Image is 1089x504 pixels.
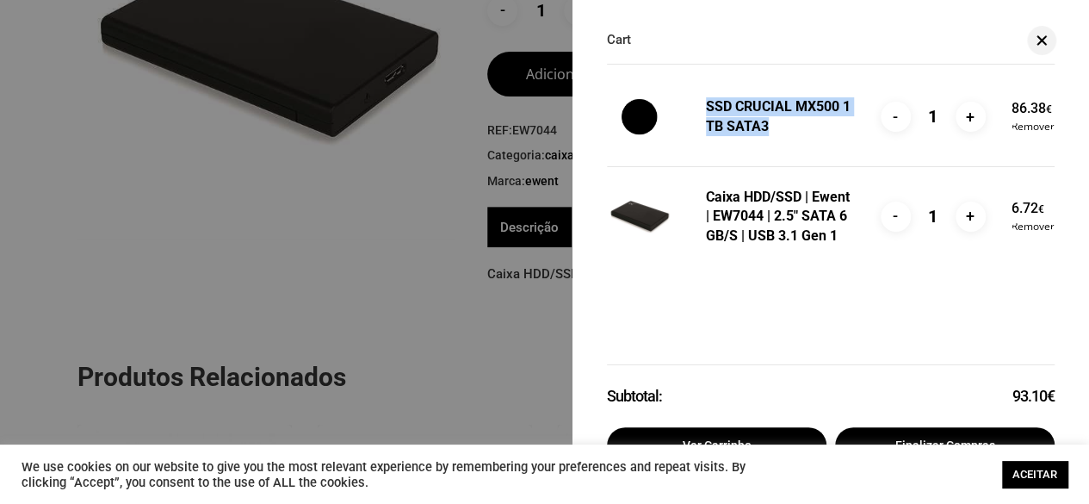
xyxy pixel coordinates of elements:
[1012,200,1044,216] bdi: 6.72
[956,102,986,132] input: +
[607,34,631,47] span: Cart
[881,102,911,132] input: -
[1012,221,1055,232] a: Remove Caixa HDD/SSD | Ewent | EW7044 | 2.5" SATA 6GB/S | USB 3.1 Gen 1 from cart
[1012,100,1052,116] bdi: 86.38
[1012,121,1055,132] a: Remove SSD CRUCIAL MX500 1TB SATA3 from cart
[22,459,754,490] div: We use cookies on our website to give you the most relevant experience by remembering your prefer...
[1038,203,1044,215] span: €
[956,202,986,232] input: +
[1046,103,1052,115] span: €
[607,184,671,249] img: RVc3MDQ0.jpg
[913,102,953,132] input: Product quantity
[1002,461,1067,488] a: ACEITAR
[1047,387,1055,405] span: €
[706,98,851,134] a: SSD CRUCIAL MX500 1TB SATA3
[607,427,826,464] a: Ver carrinho
[607,383,1012,410] strong: Subtotal:
[835,427,1055,464] a: Finalizar compras
[913,202,953,232] input: Product quantity
[607,84,671,149] img: logo_glandrive.jpg
[881,202,911,232] input: -
[706,189,853,244] a: Caixa HDD/SSD | Ewent | EW7044 | 2.5" SATA 6GB/S | USB 3.1 Gen 1
[1012,387,1055,405] bdi: 93.10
